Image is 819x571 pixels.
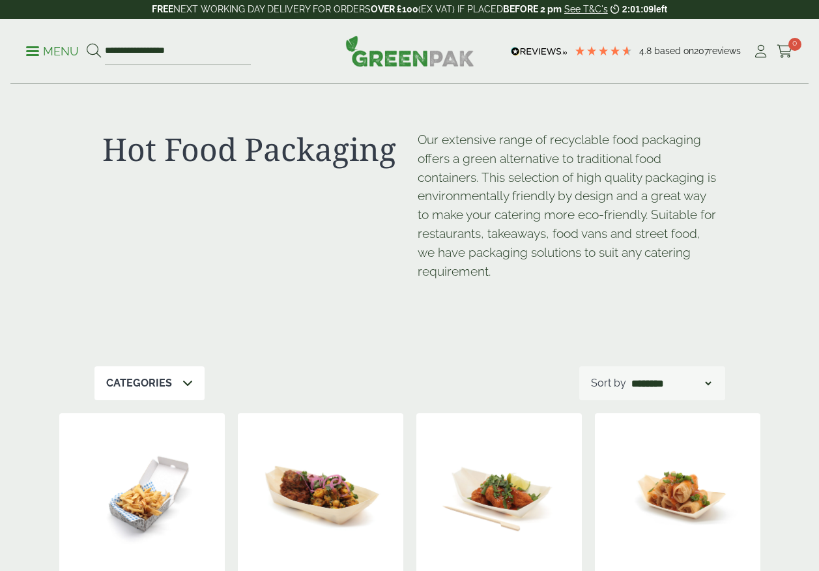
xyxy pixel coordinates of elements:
span: Based on [654,46,694,56]
i: Cart [777,45,793,58]
span: 0 [788,38,801,51]
strong: OVER £100 [371,4,418,14]
a: Menu [26,44,79,57]
span: 2:01:09 [622,4,654,14]
img: GreenPak Supplies [345,35,474,66]
strong: BEFORE 2 pm [503,4,562,14]
span: reviews [709,46,741,56]
select: Shop order [629,375,713,391]
span: 207 [694,46,709,56]
span: left [654,4,667,14]
img: REVIEWS.io [511,47,568,56]
a: 0 [777,42,793,61]
span: 4.8 [639,46,654,56]
p: Our extensive range of recyclable food packaging offers a green alternative to traditional food c... [418,130,717,280]
p: Menu [26,44,79,59]
p: Categories [106,375,172,391]
div: 4.79 Stars [574,45,633,57]
i: My Account [753,45,769,58]
a: See T&C's [564,4,608,14]
h1: Hot Food Packaging [102,130,402,168]
strong: FREE [152,4,173,14]
p: Sort by [591,375,626,391]
p: [URL][DOMAIN_NAME] [418,292,419,293]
